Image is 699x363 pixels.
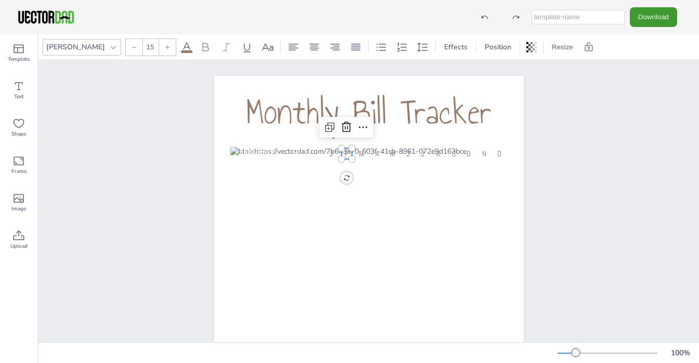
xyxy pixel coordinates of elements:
button: Resize [548,39,577,56]
span: M [390,149,395,158]
span: Frame [11,167,27,176]
span: O [467,149,471,158]
span: D [497,149,501,158]
span: Shape [11,130,26,138]
span: BILL [293,146,308,159]
input: template name [532,10,625,24]
span: A [376,149,379,158]
div: 100 % [668,348,693,358]
span: N [482,149,486,158]
span: S [452,149,456,158]
img: VectorDad-1.png [17,9,75,25]
span: Image [11,205,26,213]
span: Template [8,55,30,63]
span: F [345,149,348,158]
span: M [359,149,364,158]
span: AMOUNT [239,146,270,159]
span: Position [483,42,513,52]
button: Download [630,7,677,26]
span: Monthly Bill Tracker [246,85,491,139]
span: Upload [10,242,28,250]
span: J [421,149,424,158]
span: Text [14,92,24,101]
span: A [436,149,440,158]
div: [PERSON_NAME] [44,40,107,54]
span: J [329,149,333,158]
span: Effects [442,42,470,52]
span: J [406,149,410,158]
